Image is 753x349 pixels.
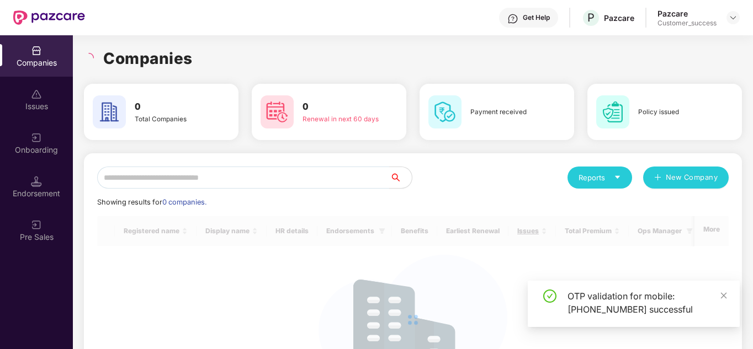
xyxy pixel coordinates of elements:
[657,8,717,19] div: Pazcare
[135,114,211,124] div: Total Companies
[303,100,379,114] h3: 0
[162,198,206,206] span: 0 companies.
[596,95,629,128] img: svg+xml;base64,PHN2ZyB4bWxucz0iaHR0cDovL3d3dy53My5vcmcvMjAwMC9zdmciIHdpZHRoPSI2MCIgaGVpZ2h0PSI2MC...
[97,198,206,206] span: Showing results for
[83,52,94,63] span: loading
[543,289,556,303] span: check-circle
[261,95,294,128] img: svg+xml;base64,PHN2ZyB4bWxucz0iaHR0cDovL3d3dy53My5vcmcvMjAwMC9zdmciIHdpZHRoPSI2MCIgaGVpZ2h0PSI2MC...
[579,172,621,183] div: Reports
[93,95,126,128] img: svg+xml;base64,PHN2ZyB4bWxucz0iaHR0cDovL3d3dy53My5vcmcvMjAwMC9zdmciIHdpZHRoPSI2MCIgaGVpZ2h0PSI2MC...
[614,174,621,181] span: caret-down
[729,13,738,22] img: svg+xml;base64,PHN2ZyBpZD0iRHJvcGRvd24tMzJ4MzIiIHhtbG5zPSJodHRwOi8vd3d3LnczLm9yZy8yMDAwL3N2ZyIgd2...
[31,176,42,187] img: svg+xml;base64,PHN2ZyB3aWR0aD0iMTQuNSIgaGVpZ2h0PSIxNC41IiB2aWV3Qm94PSIwIDAgMTYgMTYiIGZpbGw9Im5vbm...
[103,46,193,71] h1: Companies
[666,172,718,183] span: New Company
[13,10,85,25] img: New Pazcare Logo
[604,13,634,23] div: Pazcare
[507,13,518,24] img: svg+xml;base64,PHN2ZyBpZD0iSGVscC0zMngzMiIgeG1sbnM9Imh0dHA6Ly93d3cudzMub3JnLzIwMDAvc3ZnIiB3aWR0aD...
[638,107,714,117] div: Policy issued
[587,11,595,24] span: P
[523,13,550,22] div: Get Help
[654,174,661,182] span: plus
[657,19,717,28] div: Customer_success
[135,100,211,114] h3: 0
[31,219,42,230] img: svg+xml;base64,PHN2ZyB3aWR0aD0iMjAiIGhlaWdodD0iMjAiIHZpZXdCb3g9IjAgMCAyMCAyMCIgZmlsbD0ibm9uZSIgeG...
[428,95,462,128] img: svg+xml;base64,PHN2ZyB4bWxucz0iaHR0cDovL3d3dy53My5vcmcvMjAwMC9zdmciIHdpZHRoPSI2MCIgaGVpZ2h0PSI2MC...
[720,292,728,299] span: close
[389,167,412,189] button: search
[568,289,727,316] div: OTP validation for mobile: [PHONE_NUMBER] successful
[643,167,729,189] button: plusNew Company
[31,45,42,56] img: svg+xml;base64,PHN2ZyBpZD0iQ29tcGFuaWVzIiB4bWxucz0iaHR0cDovL3d3dy53My5vcmcvMjAwMC9zdmciIHdpZHRoPS...
[470,107,547,117] div: Payment received
[389,173,412,182] span: search
[31,132,42,143] img: svg+xml;base64,PHN2ZyB3aWR0aD0iMjAiIGhlaWdodD0iMjAiIHZpZXdCb3g9IjAgMCAyMCAyMCIgZmlsbD0ibm9uZSIgeG...
[31,89,42,100] img: svg+xml;base64,PHN2ZyBpZD0iSXNzdWVzX2Rpc2FibGVkIiB4bWxucz0iaHR0cDovL3d3dy53My5vcmcvMjAwMC9zdmciIH...
[303,114,379,124] div: Renewal in next 60 days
